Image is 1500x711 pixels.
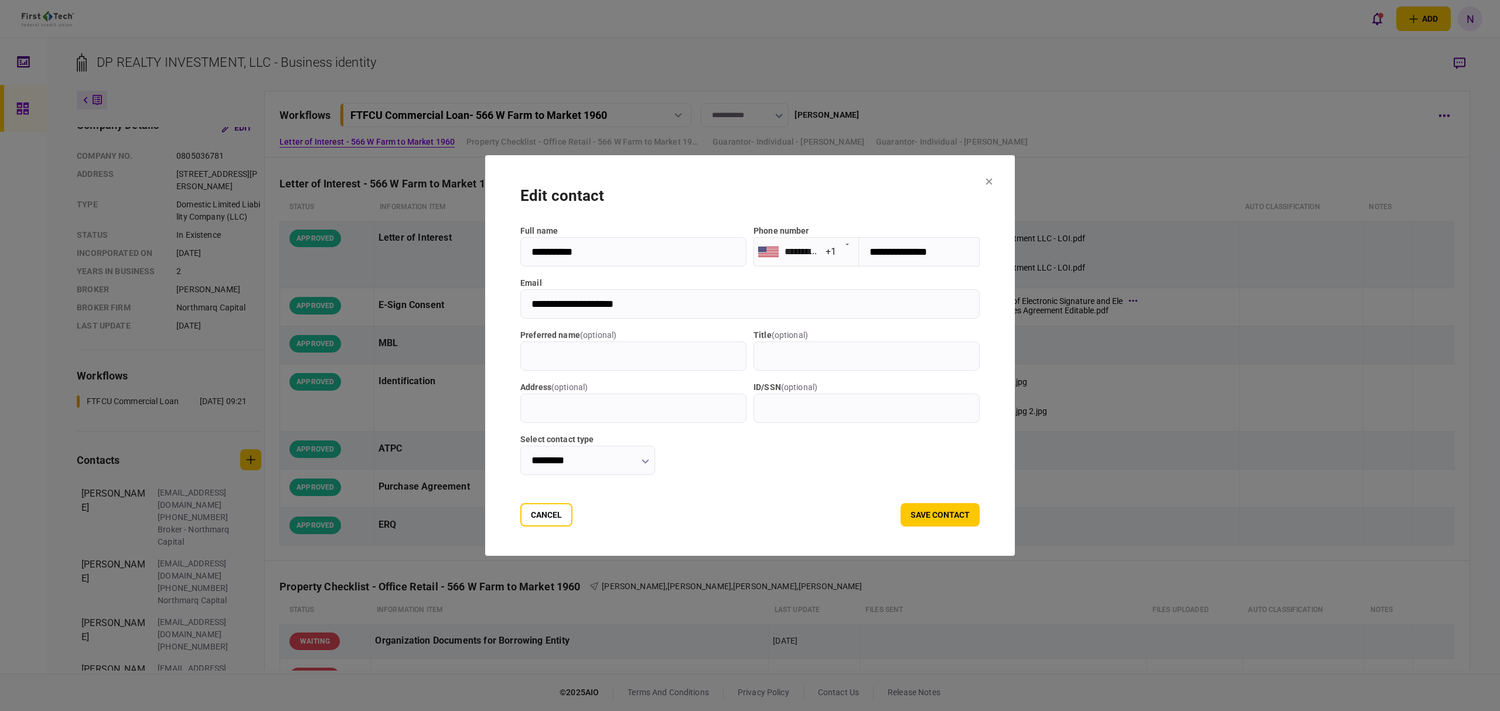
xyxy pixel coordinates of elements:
[520,277,980,289] label: email
[520,341,746,371] input: Preferred name
[551,382,588,392] span: ( optional )
[901,503,980,527] button: save contact
[520,394,746,423] input: address
[754,394,980,423] input: ID/SSN
[580,330,616,340] span: ( optional )
[520,329,746,341] label: Preferred name
[826,245,836,258] div: +1
[520,433,655,446] label: Select contact type
[781,382,817,392] span: ( optional )
[754,226,809,235] label: Phone number
[520,225,746,237] label: full name
[758,247,779,257] img: us
[772,330,808,340] span: ( optional )
[520,503,572,527] button: Cancel
[754,329,980,341] label: title
[839,235,855,252] button: Open
[520,237,746,266] input: full name
[754,381,980,394] label: ID/SSN
[520,381,746,394] label: address
[520,446,655,475] input: Select contact type
[754,341,980,371] input: title
[520,184,980,207] div: edit contact
[520,289,980,319] input: email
